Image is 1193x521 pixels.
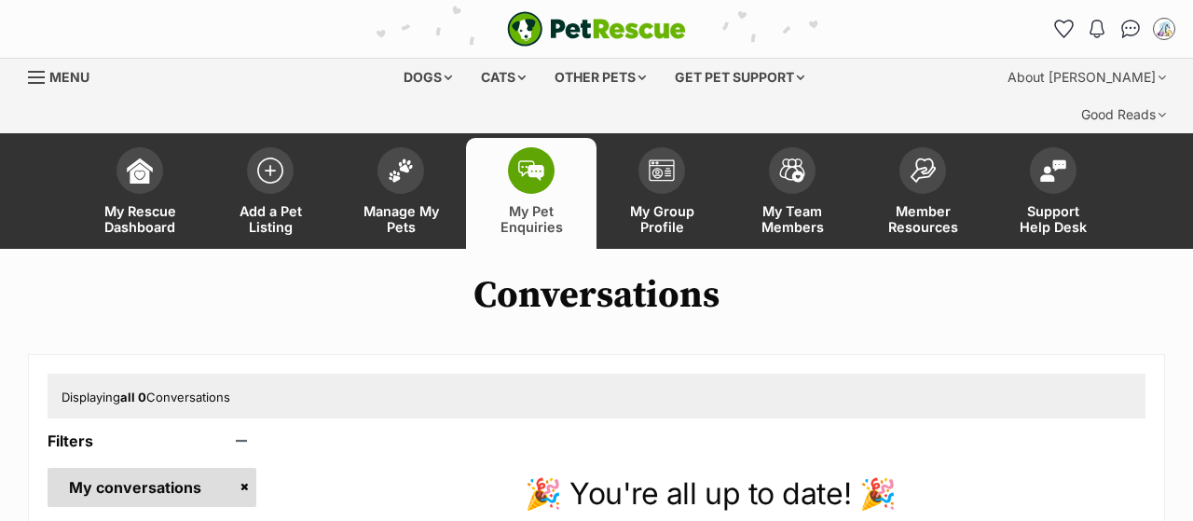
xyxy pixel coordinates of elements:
img: help-desk-icon-fdf02630f3aa405de69fd3d07c3f3aa587a6932b1a1747fa1d2bba05be0121f9.svg [1040,159,1066,182]
ul: Account quick links [1049,14,1179,44]
span: Member Resources [881,203,965,235]
a: My Rescue Dashboard [75,138,205,249]
a: Conversations [1116,14,1145,44]
span: My Pet Enquiries [489,203,573,235]
a: My Group Profile [596,138,727,249]
span: Support Help Desk [1011,203,1095,235]
div: Dogs [391,59,465,96]
div: Good Reads [1068,96,1179,133]
span: My Team Members [750,203,834,235]
p: 🎉 You're all up to date! 🎉 [275,472,1145,516]
header: Filters [48,432,256,449]
img: chat-41dd97257d64d25036548639549fe6c8038ab92f7586957e7f3b1b290dea8141.svg [1121,20,1141,38]
a: My Team Members [727,138,857,249]
img: member-resources-icon-8e73f808a243e03378d46382f2149f9095a855e16c252ad45f914b54edf8863c.svg [910,158,936,183]
span: Add a Pet Listing [228,203,312,235]
img: team-members-icon-5396bd8760b3fe7c0b43da4ab00e1e3bb1a5d9ba89233759b79545d2d3fc5d0d.svg [779,158,805,183]
span: Displaying Conversations [62,390,230,404]
div: About [PERSON_NAME] [994,59,1179,96]
a: Support Help Desk [988,138,1118,249]
a: Favourites [1049,14,1078,44]
a: Manage My Pets [336,138,466,249]
div: Other pets [542,59,659,96]
a: Menu [28,59,103,92]
a: Add a Pet Listing [205,138,336,249]
button: Notifications [1082,14,1112,44]
a: Member Resources [857,138,988,249]
div: Get pet support [662,59,817,96]
span: My Group Profile [620,203,704,235]
button: My account [1149,14,1179,44]
span: Menu [49,69,89,85]
img: logo-e224e6f780fb5917bec1dbf3a21bbac754714ae5b6737aabdf751b685950b380.svg [507,11,686,47]
span: Manage My Pets [359,203,443,235]
img: add-pet-listing-icon-0afa8454b4691262ce3f59096e99ab1cd57d4a30225e0717b998d2c9b9846f56.svg [257,158,283,184]
a: My conversations [48,468,256,507]
strong: all 0 [120,390,146,404]
img: notifications-46538b983faf8c2785f20acdc204bb7945ddae34d4c08c2a6579f10ce5e182be.svg [1090,20,1104,38]
img: group-profile-icon-3fa3cf56718a62981997c0bc7e787c4b2cf8bcc04b72c1350f741eb67cf2f40e.svg [649,159,675,182]
a: My Pet Enquiries [466,138,596,249]
img: manage-my-pets-icon-02211641906a0b7f246fdf0571729dbe1e7629f14944591b6c1af311fb30b64b.svg [388,158,414,183]
img: Tara Seiffert-Smith profile pic [1155,20,1173,38]
img: pet-enquiries-icon-7e3ad2cf08bfb03b45e93fb7055b45f3efa6380592205ae92323e6603595dc1f.svg [518,160,544,181]
div: Cats [468,59,539,96]
a: PetRescue [507,11,686,47]
img: dashboard-icon-eb2f2d2d3e046f16d808141f083e7271f6b2e854fb5c12c21221c1fb7104beca.svg [127,158,153,184]
span: My Rescue Dashboard [98,203,182,235]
